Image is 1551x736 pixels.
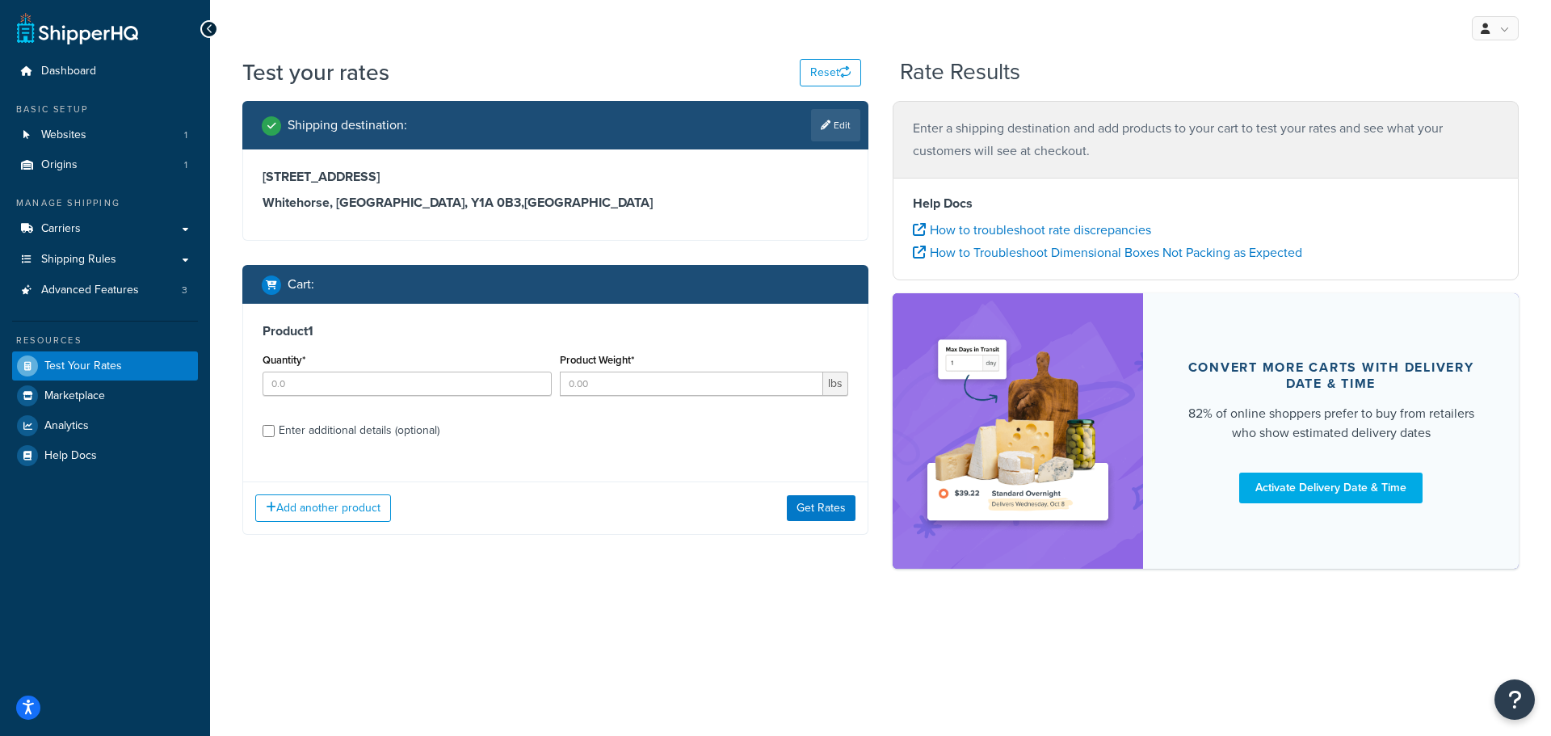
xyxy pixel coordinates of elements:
[913,117,1498,162] p: Enter a shipping destination and add products to your cart to test your rates and see what your c...
[1494,679,1535,720] button: Open Resource Center
[1182,404,1480,443] div: 82% of online shoppers prefer to buy from retailers who show estimated delivery dates
[44,389,105,403] span: Marketplace
[12,196,198,210] div: Manage Shipping
[41,284,139,297] span: Advanced Features
[12,120,198,150] li: Websites
[823,372,848,396] span: lbs
[12,381,198,410] a: Marketplace
[44,419,89,433] span: Analytics
[184,158,187,172] span: 1
[263,425,275,437] input: Enter additional details (optional)
[787,495,855,521] button: Get Rates
[1239,473,1423,503] a: Activate Delivery Date & Time
[12,334,198,347] div: Resources
[913,221,1151,239] a: How to troubleshoot rate discrepancies
[41,222,81,236] span: Carriers
[12,245,198,275] a: Shipping Rules
[44,449,97,463] span: Help Docs
[800,59,861,86] button: Reset
[41,253,116,267] span: Shipping Rules
[900,60,1020,85] h2: Rate Results
[1182,360,1480,392] div: Convert more carts with delivery date & time
[12,441,198,470] a: Help Docs
[913,243,1302,262] a: How to Troubleshoot Dimensional Boxes Not Packing as Expected
[811,109,860,141] a: Edit
[12,411,198,440] a: Analytics
[12,275,198,305] a: Advanced Features3
[263,354,305,366] label: Quantity*
[12,214,198,244] a: Carriers
[263,169,848,185] h3: [STREET_ADDRESS]
[44,360,122,373] span: Test Your Rates
[913,194,1498,213] h4: Help Docs
[12,103,198,116] div: Basic Setup
[560,372,824,396] input: 0.00
[255,494,391,522] button: Add another product
[263,372,552,396] input: 0.0
[12,150,198,180] li: Origins
[263,323,848,339] h3: Product 1
[41,128,86,142] span: Websites
[182,284,187,297] span: 3
[184,128,187,142] span: 1
[12,57,198,86] a: Dashboard
[12,351,198,381] a: Test Your Rates
[560,354,634,366] label: Product Weight*
[263,195,848,211] h3: Whitehorse, [GEOGRAPHIC_DATA], Y1A 0B3 , [GEOGRAPHIC_DATA]
[917,318,1119,545] img: feature-image-ddt-36eae7f7280da8017bfb280eaccd9c446f90b1fe08728e4019434db127062ab4.png
[12,120,198,150] a: Websites1
[279,419,439,442] div: Enter additional details (optional)
[288,277,314,292] h2: Cart :
[242,57,389,88] h1: Test your rates
[41,65,96,78] span: Dashboard
[288,118,407,132] h2: Shipping destination :
[41,158,78,172] span: Origins
[12,275,198,305] li: Advanced Features
[12,150,198,180] a: Origins1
